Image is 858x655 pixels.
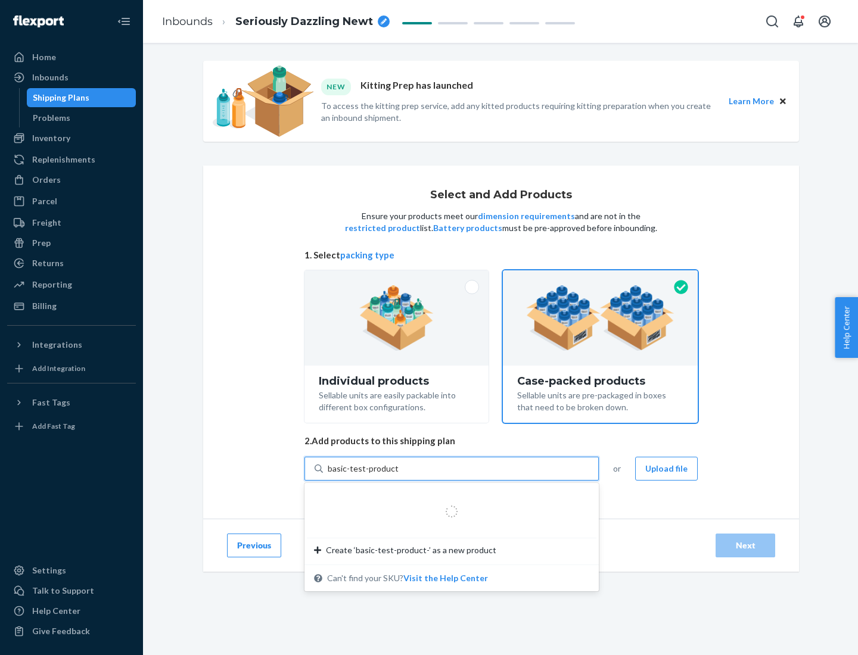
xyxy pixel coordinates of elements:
[760,10,784,33] button: Open Search Box
[517,375,683,387] div: Case-packed products
[776,95,789,108] button: Close
[635,457,698,481] button: Upload file
[7,297,136,316] a: Billing
[7,275,136,294] a: Reporting
[32,174,61,186] div: Orders
[32,585,94,597] div: Talk to Support
[517,387,683,413] div: Sellable units are pre-packaged in boxes that need to be broken down.
[32,51,56,63] div: Home
[7,359,136,378] a: Add Integration
[7,581,136,600] a: Talk to Support
[33,112,70,124] div: Problems
[327,572,488,584] span: Can't find your SKU?
[32,217,61,229] div: Freight
[321,79,351,95] div: NEW
[7,192,136,211] a: Parcel
[433,222,502,234] button: Battery products
[7,335,136,354] button: Integrations
[227,534,281,557] button: Previous
[32,257,64,269] div: Returns
[32,564,66,576] div: Settings
[32,195,57,207] div: Parcel
[32,71,69,83] div: Inbounds
[7,393,136,412] button: Fast Tags
[27,108,136,127] a: Problems
[7,129,136,148] a: Inventory
[32,421,75,431] div: Add Fast Tag
[32,237,51,249] div: Prep
[32,363,85,373] div: Add Integration
[344,210,658,234] p: Ensure your products meet our and are not in the list. must be pre-approved before inbounding.
[729,95,774,108] button: Learn More
[7,213,136,232] a: Freight
[835,297,858,358] button: Help Center
[321,100,718,124] p: To access the kitting prep service, add any kitted products requiring kitting preparation when yo...
[726,539,765,551] div: Next
[7,622,136,641] button: Give Feedback
[13,15,64,27] img: Flexport logo
[7,417,136,436] a: Add Fast Tag
[27,88,136,107] a: Shipping Plans
[7,68,136,87] a: Inbounds
[478,210,575,222] button: dimension requirements
[359,285,434,351] img: individual-pack.facf35554cb0f1810c75b2bd6df2d64e.png
[7,561,136,580] a: Settings
[7,233,136,252] a: Prep
[403,572,488,584] button: Create ‘basic-test-product-’ as a new productCan't find your SKU?
[526,285,674,351] img: case-pack.59cecea509d18c883b923b81aeac6d0b.png
[319,375,474,387] div: Individual products
[360,79,473,95] p: Kitting Prep has launched
[613,463,621,475] span: or
[7,601,136,620] a: Help Center
[328,463,399,475] input: Create ‘basic-test-product-’ as a new productCan't find your SKU?Visit the Help Center
[319,387,474,413] div: Sellable units are easily packable into different box configurations.
[162,15,213,28] a: Inbounds
[32,625,90,637] div: Give Feedback
[7,48,136,67] a: Home
[304,435,698,447] span: 2. Add products to this shipping plan
[326,544,496,556] span: Create ‘basic-test-product-’ as a new product
[112,10,136,33] button: Close Navigation
[340,249,394,261] button: packing type
[32,132,70,144] div: Inventory
[345,222,420,234] button: restricted product
[153,4,399,39] ol: breadcrumbs
[7,170,136,189] a: Orders
[7,254,136,273] a: Returns
[716,534,775,557] button: Next
[33,92,89,104] div: Shipping Plans
[7,150,136,169] a: Replenishments
[32,154,95,166] div: Replenishments
[32,279,72,291] div: Reporting
[304,249,698,261] span: 1. Select
[430,189,572,201] h1: Select and Add Products
[32,339,82,351] div: Integrations
[235,14,373,30] span: Seriously Dazzling Newt
[32,397,70,408] div: Fast Tags
[32,605,80,617] div: Help Center
[32,300,57,312] div: Billing
[786,10,810,33] button: Open notifications
[813,10,837,33] button: Open account menu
